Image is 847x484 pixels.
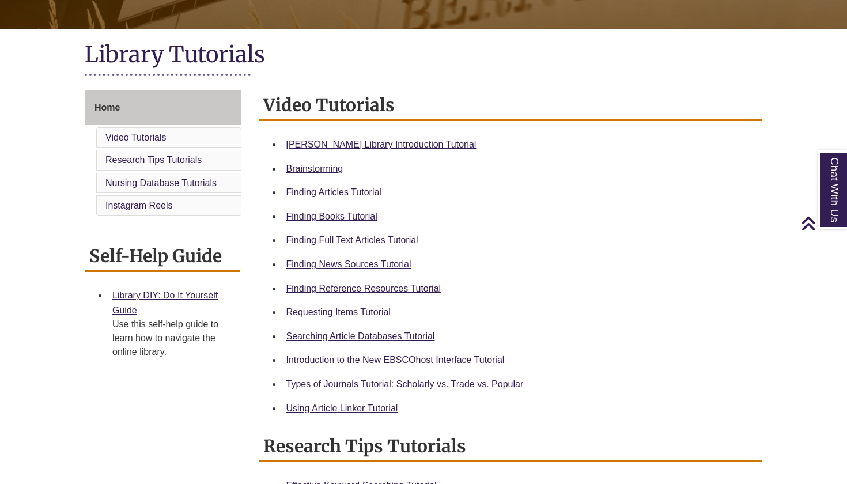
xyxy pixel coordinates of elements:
a: Requesting Items Tutorial [286,307,391,317]
h2: Research Tips Tutorials [259,432,763,462]
h2: Video Tutorials [259,90,763,121]
a: Video Tutorials [105,133,167,142]
a: Types of Journals Tutorial: Scholarly vs. Trade vs. Popular [286,379,524,389]
a: Brainstorming [286,164,343,173]
h2: Self-Help Guide [85,241,240,272]
a: Finding News Sources Tutorial [286,259,411,269]
a: Finding Books Tutorial [286,211,377,221]
a: Using Article Linker Tutorial [286,403,398,413]
a: Introduction to the New EBSCOhost Interface Tutorial [286,355,505,365]
a: Finding Reference Resources Tutorial [286,283,441,293]
h1: Library Tutorials [85,40,762,71]
div: Guide Page Menu [85,90,241,218]
a: [PERSON_NAME] Library Introduction Tutorial [286,139,477,149]
a: Library DIY: Do It Yourself Guide [112,290,218,315]
a: Research Tips Tutorials [105,155,202,165]
a: Finding Articles Tutorial [286,187,381,197]
a: Home [85,90,241,125]
a: Instagram Reels [105,201,173,210]
a: Nursing Database Tutorials [105,178,217,188]
span: Home [94,103,120,112]
div: Use this self-help guide to learn how to navigate the online library. [112,317,231,359]
a: Back to Top [801,215,844,231]
a: Searching Article Databases Tutorial [286,331,435,341]
a: Finding Full Text Articles Tutorial [286,235,418,245]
